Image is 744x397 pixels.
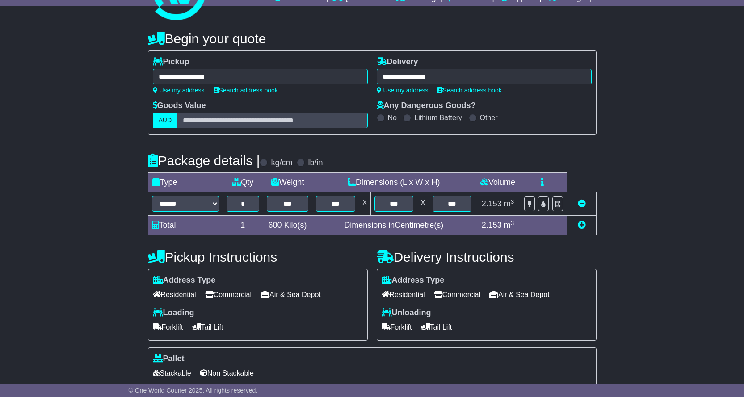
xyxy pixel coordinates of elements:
a: Use my address [377,87,429,94]
a: Search address book [214,87,278,94]
td: 1 [223,216,263,235]
label: Unloading [382,308,431,318]
span: m [504,199,514,208]
td: Kilo(s) [263,216,312,235]
a: Use my address [153,87,205,94]
label: AUD [153,113,178,128]
sup: 3 [511,220,514,226]
td: Weight [263,173,312,192]
h4: Delivery Instructions [377,250,597,264]
label: kg/cm [271,158,292,168]
span: Residential [153,288,196,301]
label: Address Type [153,276,216,285]
label: Other [480,113,498,122]
label: Pallet [153,354,185,364]
a: Add new item [578,221,586,230]
label: Address Type [382,276,445,285]
h4: Begin your quote [148,31,597,46]
label: Any Dangerous Goods? [377,101,476,111]
span: Tail Lift [421,320,452,334]
td: Dimensions in Centimetre(s) [312,216,475,235]
span: © One World Courier 2025. All rights reserved. [129,387,258,394]
a: Remove this item [578,199,586,208]
span: Residential [382,288,425,301]
span: Stackable [153,366,191,380]
span: m [504,221,514,230]
td: x [359,192,370,216]
a: Search address book [437,87,502,94]
h4: Package details | [148,153,260,168]
td: Volume [475,173,520,192]
td: Qty [223,173,263,192]
span: Non Stackable [200,366,254,380]
label: Goods Value [153,101,206,111]
td: Dimensions (L x W x H) [312,173,475,192]
td: Total [148,216,223,235]
span: Commercial [205,288,252,301]
label: Delivery [377,57,418,67]
td: Type [148,173,223,192]
label: lb/in [308,158,323,168]
span: Forklift [153,320,183,334]
span: Forklift [382,320,412,334]
h4: Pickup Instructions [148,250,368,264]
span: Commercial [434,288,480,301]
span: 2.153 [482,221,502,230]
label: Lithium Battery [414,113,462,122]
sup: 3 [511,198,514,205]
span: Tail Lift [192,320,223,334]
span: 600 [269,221,282,230]
label: No [388,113,397,122]
span: Air & Sea Depot [261,288,321,301]
span: 2.153 [482,199,502,208]
td: x [417,192,429,216]
span: Air & Sea Depot [489,288,550,301]
label: Pickup [153,57,189,67]
label: Loading [153,308,194,318]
